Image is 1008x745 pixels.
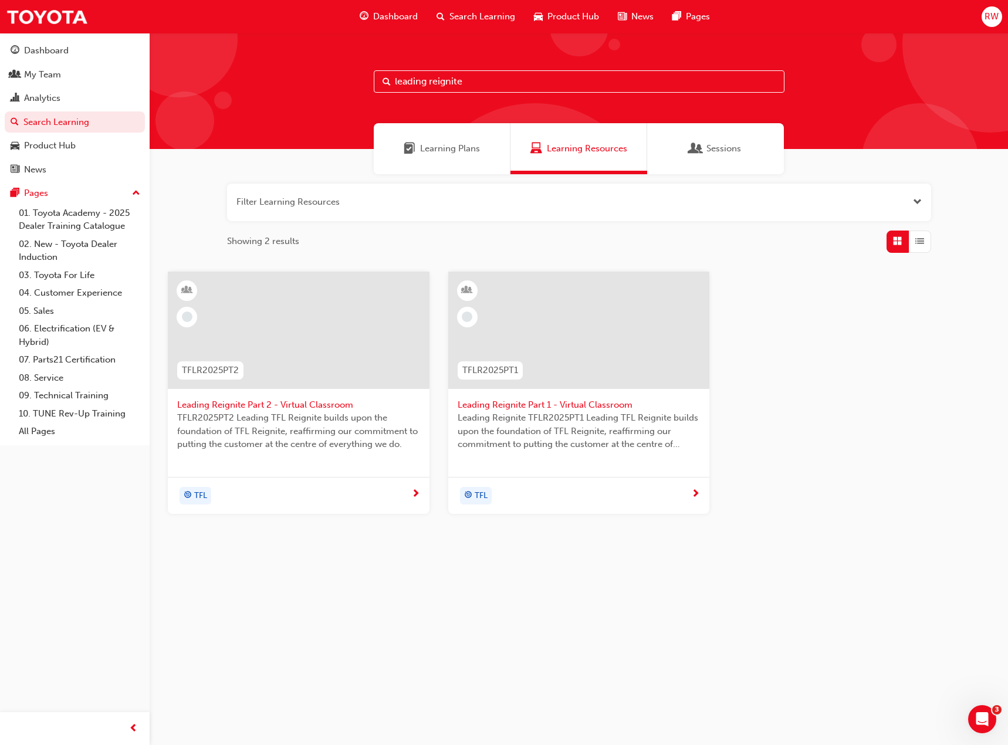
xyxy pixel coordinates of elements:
[129,722,138,736] span: prev-icon
[686,10,710,23] span: Pages
[458,398,701,412] span: Leading Reignite Part 1 - Virtual Classroom
[24,163,46,177] div: News
[11,117,19,128] span: search-icon
[177,411,420,451] span: TFLR2025PT2 Leading TFL Reignite builds upon the foundation of TFL Reignite, reaffirming our comm...
[350,5,427,29] a: guage-iconDashboard
[618,9,627,24] span: news-icon
[14,204,145,235] a: 01. Toyota Academy - 2025 Dealer Training Catalogue
[168,272,429,514] a: TFLR2025PT2Leading Reignite Part 2 - Virtual ClassroomTFLR2025PT2 Leading TFL Reignite builds upo...
[547,142,627,155] span: Learning Resources
[183,283,191,298] span: learningResourceType_INSTRUCTOR_LED-icon
[373,10,418,23] span: Dashboard
[462,364,518,377] span: TFLR2025PT1
[14,422,145,441] a: All Pages
[5,135,145,157] a: Product Hub
[14,405,145,423] a: 10. TUNE Rev-Up Training
[690,142,702,155] span: Sessions
[462,311,472,322] span: learningRecordVerb_NONE-icon
[6,4,88,30] img: Trak
[374,123,510,174] a: Learning PlansLearning Plans
[691,489,700,500] span: next-icon
[182,364,239,377] span: TFLR2025PT2
[647,123,784,174] a: SessionsSessions
[525,5,608,29] a: car-iconProduct Hub
[14,235,145,266] a: 02. New - Toyota Dealer Induction
[547,10,599,23] span: Product Hub
[992,705,1002,714] span: 3
[420,142,480,155] span: Learning Plans
[132,186,140,201] span: up-icon
[463,283,471,298] span: learningResourceType_INSTRUCTOR_LED-icon
[5,182,145,204] button: Pages
[11,46,19,56] span: guage-icon
[5,111,145,133] a: Search Learning
[14,387,145,405] a: 09. Technical Training
[913,195,922,209] button: Open the filter
[14,266,145,285] a: 03. Toyota For Life
[672,9,681,24] span: pages-icon
[5,38,145,182] button: DashboardMy TeamAnalyticsSearch LearningProduct HubNews
[227,235,299,248] span: Showing 2 results
[360,9,368,24] span: guage-icon
[663,5,719,29] a: pages-iconPages
[11,93,19,104] span: chart-icon
[437,9,445,24] span: search-icon
[14,302,145,320] a: 05. Sales
[374,70,784,93] input: Search...
[194,489,207,503] span: TFL
[11,165,19,175] span: news-icon
[464,488,472,503] span: target-icon
[5,159,145,181] a: News
[24,187,48,200] div: Pages
[449,10,515,23] span: Search Learning
[631,10,654,23] span: News
[458,411,701,451] span: Leading Reignite TFLR2025PT1 Leading TFL Reignite builds upon the foundation of TFL Reignite, rea...
[475,489,488,503] span: TFL
[510,123,647,174] a: Learning ResourcesLearning Resources
[14,320,145,351] a: 06. Electrification (EV & Hybrid)
[985,10,999,23] span: RW
[24,68,61,82] div: My Team
[706,142,741,155] span: Sessions
[608,5,663,29] a: news-iconNews
[177,398,420,412] span: Leading Reignite Part 2 - Virtual Classroom
[893,235,902,248] span: Grid
[24,92,60,105] div: Analytics
[411,489,420,500] span: next-icon
[11,141,19,151] span: car-icon
[404,142,415,155] span: Learning Plans
[534,9,543,24] span: car-icon
[14,284,145,302] a: 04. Customer Experience
[14,369,145,387] a: 08. Service
[14,351,145,369] a: 07. Parts21 Certification
[5,64,145,86] a: My Team
[11,70,19,80] span: people-icon
[24,139,76,153] div: Product Hub
[5,87,145,109] a: Analytics
[530,142,542,155] span: Learning Resources
[383,75,391,89] span: Search
[5,40,145,62] a: Dashboard
[968,705,996,733] iframe: Intercom live chat
[184,488,192,503] span: target-icon
[915,235,924,248] span: List
[448,272,710,514] a: TFLR2025PT1Leading Reignite Part 1 - Virtual ClassroomLeading Reignite TFLR2025PT1 Leading TFL Re...
[11,188,19,199] span: pages-icon
[427,5,525,29] a: search-iconSearch Learning
[182,311,192,322] span: learningRecordVerb_NONE-icon
[24,44,69,57] div: Dashboard
[982,6,1002,27] button: RW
